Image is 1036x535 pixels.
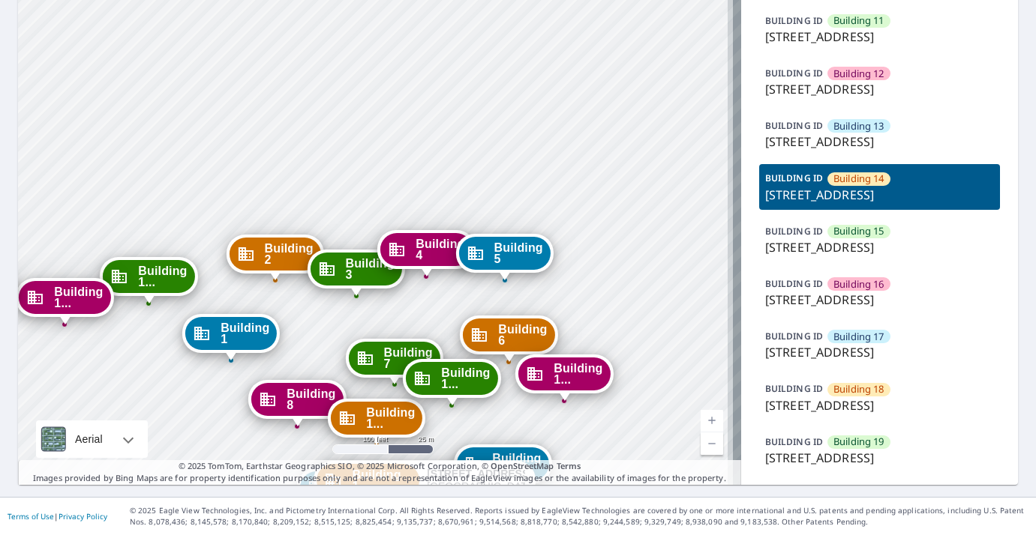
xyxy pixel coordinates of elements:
[8,511,54,522] a: Terms of Use
[287,388,335,411] span: Building 8
[460,315,557,362] div: Dropped pin, building Building 6, Commercial property, 1801 Yuma Lane North Plymouth, MN 55447
[833,224,884,238] span: Building 15
[100,257,197,303] div: Dropped pin, building Building 15, Commercial property, 1801 Yuma Lane North Plymouth, MN 55447
[345,258,394,280] span: Building 3
[403,359,500,405] div: Dropped pin, building Building 11, Commercial property, 1801 Yuma Lane North Plymouth, MN 55447
[416,238,464,261] span: Building 4
[765,396,994,414] p: [STREET_ADDRESS]
[765,449,994,467] p: [STREET_ADDRESS]
[138,265,187,288] span: Building 1...
[833,172,884,186] span: Building 14
[833,435,884,449] span: Building 19
[130,505,1028,528] p: © 2025 Eagle View Technologies, Inc. and Pictometry International Corp. All Rights Reserved. Repo...
[833,67,884,81] span: Building 12
[765,225,823,238] p: BUILDING ID
[765,238,994,256] p: [STREET_ADDRESS]
[8,512,107,521] p: |
[701,432,723,455] a: Current Level 18, Zoom Out
[765,330,823,342] p: BUILDING ID
[498,324,547,346] span: Building 6
[554,363,602,385] span: Building 1...
[765,382,823,395] p: BUILDING ID
[346,339,443,385] div: Dropped pin, building Building 7, Commercial property, 1801 Yuma Lane North Plymouth, MN 55447
[765,119,823,132] p: BUILDING ID
[765,277,823,290] p: BUILDING ID
[765,14,823,27] p: BUILDING ID
[492,453,541,475] span: Building 1...
[765,67,823,79] p: BUILDING ID
[456,234,554,280] div: Dropped pin, building Building 5, Commercial property, 1801 Yuma Lane North Plymouth, MN 55447
[221,322,269,345] span: Building 1
[515,354,613,401] div: Dropped pin, building Building 12, Commercial property, 1801 Yuma Lane North Plymouth, MN 55447
[441,367,490,390] span: Building 1...
[833,277,884,291] span: Building 16
[377,230,475,276] div: Dropped pin, building Building 4, Commercial property, 1801 Yuma Lane North Plymouth, MN 55447
[491,460,554,471] a: OpenStreetMap
[765,186,994,204] p: [STREET_ADDRESS]
[366,407,415,429] span: Building 1...
[59,511,107,522] a: Privacy Policy
[18,460,741,485] p: Images provided by Bing Maps are for property identification purposes only and are not a represen...
[765,435,823,448] p: BUILDING ID
[701,410,723,432] a: Current Level 18, Zoom In
[765,172,823,184] p: BUILDING ID
[182,314,280,360] div: Dropped pin, building Building 1, Commercial property, 1801 Yuma Lane North Plymouth, MN 55447
[71,420,107,458] div: Aerial
[833,119,884,133] span: Building 13
[833,13,884,28] span: Building 11
[765,80,994,98] p: [STREET_ADDRESS]
[248,380,346,426] div: Dropped pin, building Building 8, Commercial property, 1801 Yuma Lane North Plymouth, MN 55447
[454,444,551,491] div: Dropped pin, building Building 13, Commercial property, 1801 Yuma Lane North Plymouth, MN 55447
[765,133,994,151] p: [STREET_ADDRESS]
[384,347,433,369] span: Building 7
[328,399,425,445] div: Dropped pin, building Building 10, Commercial property, 1801 Yuma Lane North Plymouth, MN 55447
[265,243,314,265] span: Building 2
[765,291,994,309] p: [STREET_ADDRESS]
[557,460,581,471] a: Terms
[16,278,113,324] div: Dropped pin, building Building 16, Commercial property, 1801 Yuma Lane North Plymouth, MN 55447
[765,343,994,361] p: [STREET_ADDRESS]
[36,420,148,458] div: Aerial
[833,382,884,396] span: Building 18
[179,460,581,473] span: © 2025 TomTom, Earthstar Geographics SIO, © 2025 Microsoft Corporation, ©
[494,242,543,265] span: Building 5
[54,286,103,309] span: Building 1...
[307,250,404,296] div: Dropped pin, building Building 3, Commercial property, 1801 Yuma Lane North Plymouth, MN 55447
[227,235,324,281] div: Dropped pin, building Building 2, Commercial property, 1801 Yuma Lane North Plymouth, MN 55447
[833,330,884,344] span: Building 17
[765,28,994,46] p: [STREET_ADDRESS]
